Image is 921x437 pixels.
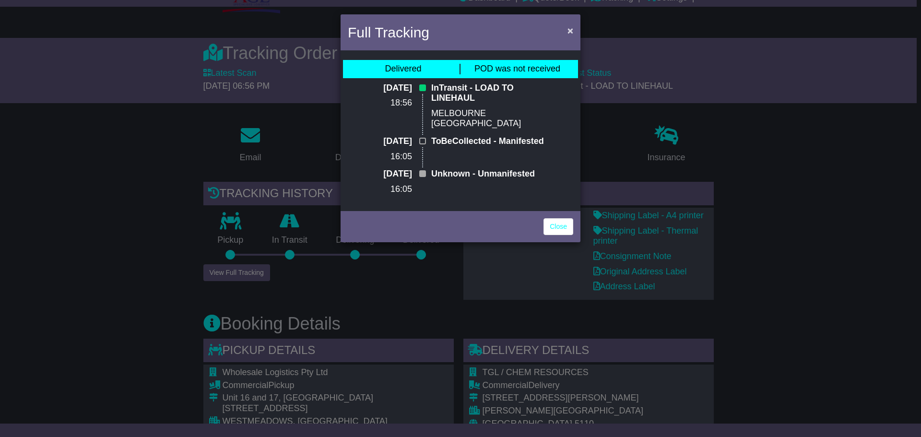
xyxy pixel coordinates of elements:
[363,184,412,195] p: 16:05
[431,169,558,179] p: Unknown - Unmanifested
[363,152,412,162] p: 16:05
[431,108,558,129] p: MELBOURNE [GEOGRAPHIC_DATA]
[567,25,573,36] span: ×
[474,64,560,73] span: POD was not received
[363,83,412,94] p: [DATE]
[431,136,558,147] p: ToBeCollected - Manifested
[348,22,429,43] h4: Full Tracking
[431,83,558,104] p: InTransit - LOAD TO LINEHAUL
[563,21,578,40] button: Close
[363,136,412,147] p: [DATE]
[385,64,421,74] div: Delivered
[543,218,573,235] a: Close
[363,169,412,179] p: [DATE]
[363,98,412,108] p: 18:56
